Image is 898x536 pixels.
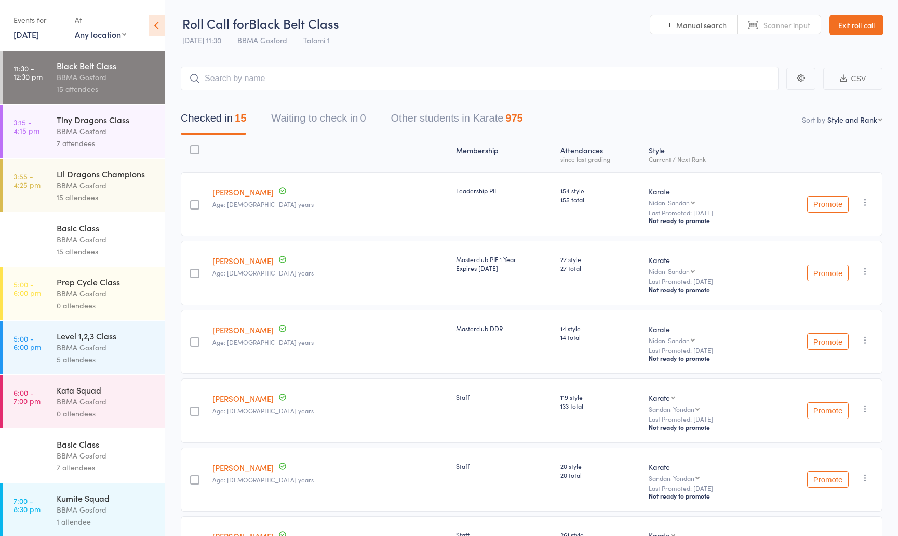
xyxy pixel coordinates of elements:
[3,429,165,482] a: 6:00 -6:45 pmBasic ClassBBMA Gosford7 attendees
[75,29,126,40] div: Any location
[57,450,156,462] div: BBMA Gosford
[14,496,41,513] time: 7:00 - 8:30 pm
[212,324,274,335] a: [PERSON_NAME]
[3,321,165,374] a: 5:00 -6:00 pmLevel 1,2,3 ClassBBMA Gosford5 attendees
[57,462,156,474] div: 7 attendees
[560,195,640,204] span: 155 total
[802,114,825,125] label: Sort by
[212,406,314,415] span: Age: [DEMOGRAPHIC_DATA] years
[57,396,156,408] div: BBMA Gosford
[57,384,156,396] div: Kata Squad
[14,118,39,135] time: 3:15 - 4:15 pm
[14,334,41,351] time: 5:00 - 6:00 pm
[649,492,757,500] div: Not ready to promote
[807,402,849,419] button: Promote
[560,470,640,479] span: 20 total
[14,64,43,81] time: 11:30 - 12:30 pm
[649,415,757,423] small: Last Promoted: [DATE]
[57,287,156,299] div: BBMA Gosford
[57,342,156,354] div: BBMA Gosford
[181,107,246,135] button: Checked in15
[182,35,221,45] span: [DATE] 11:30
[668,268,690,274] div: Sandan
[271,107,366,135] button: Waiting to check in0
[807,196,849,213] button: Promote
[560,333,640,342] span: 14 total
[57,60,156,71] div: Black Belt Class
[829,15,883,35] a: Exit roll call
[303,35,330,45] span: Tatami 1
[75,11,126,29] div: At
[649,354,757,362] div: Not ready to promote
[14,11,64,29] div: Events for
[649,337,757,344] div: Nidan
[3,51,165,104] a: 11:30 -12:30 pmBlack Belt ClassBBMA Gosford15 attendees
[673,406,694,412] div: Yondan
[57,179,156,191] div: BBMA Gosford
[57,354,156,365] div: 5 attendees
[649,347,757,354] small: Last Promoted: [DATE]
[57,191,156,203] div: 15 attendees
[235,112,246,124] div: 15
[57,492,156,504] div: Kumite Squad
[57,330,156,342] div: Level 1,2,3 Class
[807,471,849,488] button: Promote
[649,393,670,403] div: Karate
[212,200,314,208] span: Age: [DEMOGRAPHIC_DATA] years
[3,375,165,428] a: 6:00 -7:00 pmKata SquadBBMA Gosford0 attendees
[57,233,156,245] div: BBMA Gosford
[57,516,156,528] div: 1 attendee
[3,213,165,266] a: 4:00 -4:45 pmBasic ClassBBMA Gosford15 attendees
[560,324,640,333] span: 14 style
[807,265,849,281] button: Promote
[649,199,757,206] div: Nidan
[807,333,849,350] button: Promote
[57,504,156,516] div: BBMA Gosford
[649,285,757,294] div: Not ready to promote
[827,114,877,125] div: Style and Rank
[57,245,156,257] div: 15 attendees
[212,462,274,473] a: [PERSON_NAME]
[14,226,41,243] time: 4:00 - 4:45 pm
[560,393,640,401] span: 119 style
[823,68,882,90] button: CSV
[560,264,640,272] span: 27 total
[505,112,522,124] div: 975
[57,438,156,450] div: Basic Class
[649,324,757,334] div: Karate
[57,83,156,95] div: 15 attendees
[649,475,757,481] div: Sandan
[14,172,41,189] time: 3:55 - 4:25 pm
[649,485,757,492] small: Last Promoted: [DATE]
[673,475,694,481] div: Yondan
[649,278,757,285] small: Last Promoted: [DATE]
[14,29,39,40] a: [DATE]
[649,155,757,162] div: Current / Next Rank
[3,267,165,320] a: 5:00 -6:00 pmPrep Cycle ClassBBMA Gosford0 attendees
[360,112,366,124] div: 0
[456,264,552,272] div: Expires [DATE]
[237,35,287,45] span: BBMA Gosford
[456,324,552,333] div: Masterclub DDR
[560,155,640,162] div: since last grading
[3,159,165,212] a: 3:55 -4:25 pmLil Dragons ChampionsBBMA Gosford15 attendees
[57,125,156,137] div: BBMA Gosford
[649,406,757,412] div: Sandan
[560,462,640,470] span: 20 style
[649,268,757,274] div: Nidan
[14,442,41,459] time: 6:00 - 6:45 pm
[645,140,761,167] div: Style
[57,299,156,311] div: 0 attendees
[57,168,156,179] div: Lil Dragons Champions
[560,186,640,195] span: 154 style
[57,408,156,420] div: 0 attendees
[456,462,552,470] div: Staff
[57,276,156,287] div: Prep Cycle Class
[676,20,727,30] span: Manual search
[456,393,552,401] div: Staff
[212,475,314,484] span: Age: [DEMOGRAPHIC_DATA] years
[57,114,156,125] div: Tiny Dragons Class
[212,187,274,198] a: [PERSON_NAME]
[181,67,779,90] input: Search by name
[249,15,339,32] span: Black Belt Class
